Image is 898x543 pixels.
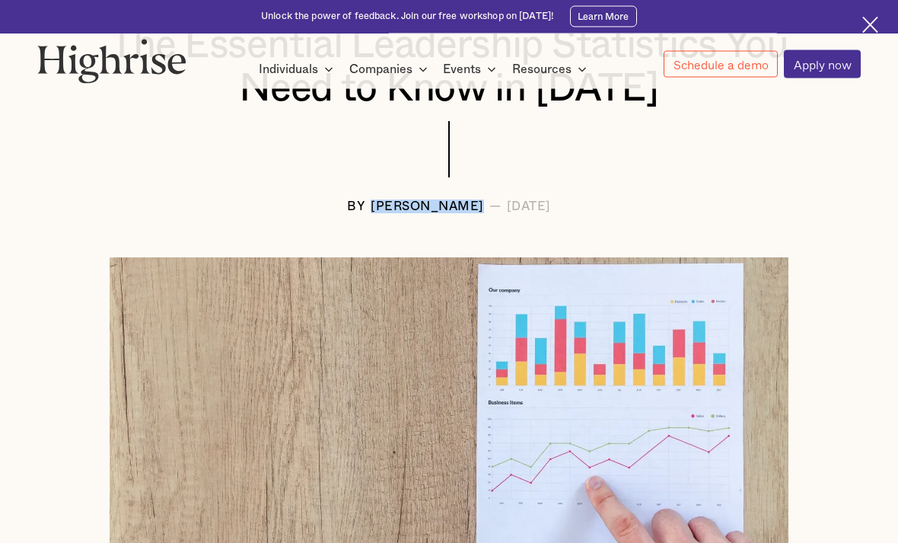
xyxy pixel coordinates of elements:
img: Highrise logo [37,39,186,84]
div: Events [443,60,501,78]
div: Resources [512,60,572,78]
div: Companies [349,60,432,78]
div: [DATE] [507,200,551,214]
div: — [489,200,502,214]
div: Events [443,60,481,78]
div: [PERSON_NAME] [371,200,484,214]
a: Apply now [784,50,861,78]
div: Companies [349,60,412,78]
div: Resources [512,60,591,78]
div: BY [347,200,365,214]
div: Individuals [259,60,318,78]
div: Individuals [259,60,338,78]
img: Cross icon [862,17,879,34]
a: Learn More [570,6,637,27]
a: Schedule a demo [664,51,778,78]
div: Unlock the power of feedback. Join our free workshop on [DATE]! [261,10,553,23]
